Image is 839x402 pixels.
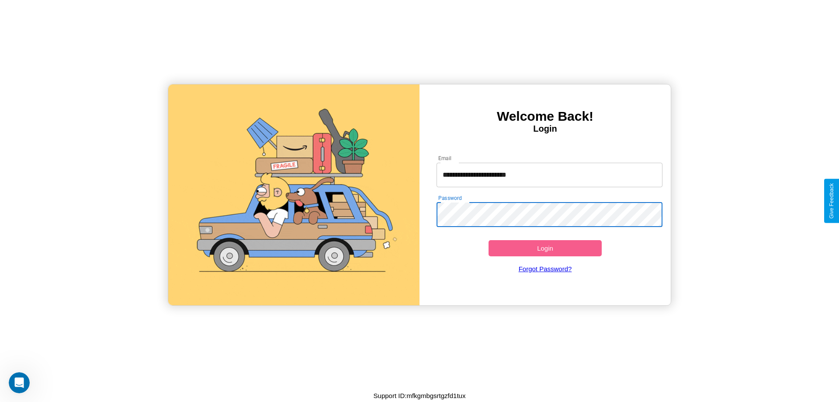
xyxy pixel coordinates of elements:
iframe: Intercom live chat [9,372,30,393]
p: Support ID: mfkgmbgsrtgzfd1tux [374,390,466,402]
div: Give Feedback [829,183,835,219]
h4: Login [419,124,671,134]
a: Forgot Password? [432,256,659,281]
button: Login [489,240,602,256]
img: gif [168,84,419,305]
label: Password [438,194,461,202]
h3: Welcome Back! [419,109,671,124]
label: Email [438,154,452,162]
